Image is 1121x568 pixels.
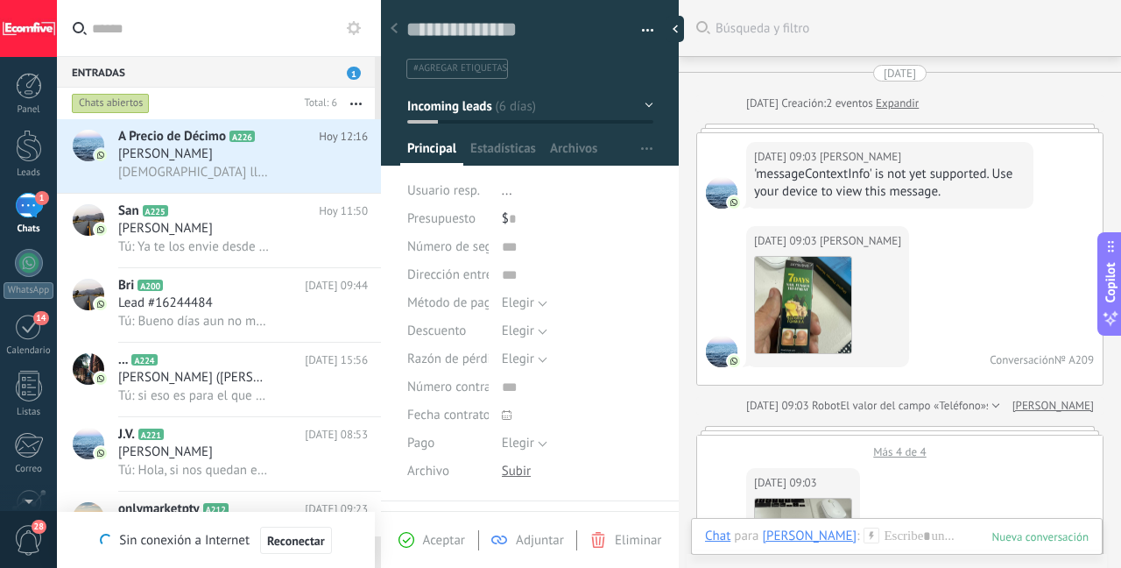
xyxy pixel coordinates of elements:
[407,401,489,430] div: Fecha contrato
[407,210,476,227] span: Presupuesto
[1054,352,1094,367] div: № A209
[407,345,489,373] div: Razón de pérdida
[407,437,434,450] span: Pago
[502,345,547,373] button: Elegir
[423,532,465,549] span: Aceptar
[502,351,534,367] span: Elegir
[118,462,271,479] span: Tú: Hola, si nos quedan esas que llegaron de devoluciones
[229,131,255,142] span: A226
[407,317,489,345] div: Descuento
[754,474,820,492] div: [DATE] 09:03
[1012,397,1094,415] a: [PERSON_NAME]
[746,95,781,112] div: [DATE]
[118,220,213,238] span: [PERSON_NAME]
[143,205,168,217] span: A225
[826,95,872,112] span: 2 eventos
[407,324,466,337] span: Descuento
[118,295,213,312] span: Lead #16244484
[100,526,331,555] div: Sin conexión a Internet
[260,527,332,555] button: Reconectar
[4,104,54,116] div: Panel
[118,277,134,295] span: Bri
[746,95,919,112] div: Creación:
[118,164,271,181] span: [DEMOGRAPHIC_DATA] llamé. Avísame cuando esté libre
[407,140,456,166] span: Principal
[876,95,919,112] a: Expandir
[57,119,381,193] a: avatariconA Precio de DécimoA226Hoy 12:16[PERSON_NAME][DEMOGRAPHIC_DATA] llamé. Avísame cuando es...
[697,436,1103,459] div: Más 4 de 4
[754,232,820,250] div: [DATE] 09:03
[57,56,375,88] div: Entradas
[137,280,163,291] span: A200
[32,520,46,534] span: 28
[857,528,859,545] span: :
[762,528,857,543] div: Josmary Aponte
[118,202,139,220] span: San
[502,182,512,199] span: ...
[502,289,547,317] button: Elegir
[706,177,737,209] span: Josmary Aponte
[754,148,820,166] div: [DATE] 09:03
[95,298,107,310] img: icon
[118,351,128,369] span: ...
[407,268,506,281] span: Dirección entrega
[1102,263,1119,303] span: Copilot
[470,140,536,166] span: Estadísticas
[72,93,150,114] div: Chats abiertos
[407,373,489,401] div: Número contrato
[35,191,49,205] span: 1
[716,20,1103,37] span: Búsqueda y filtro
[502,295,534,311] span: Elegir
[746,397,812,415] div: [DATE] 09:03
[118,426,135,444] span: J.V.
[57,268,381,342] a: avatariconBriA200[DATE] 09:44Lead #16244484Tú: Bueno días aun no me llega. te tengo pendiente par...
[407,182,480,199] span: Usuario resp.
[95,373,107,385] img: icon
[319,128,368,146] span: Hoy 12:16
[550,140,597,166] span: Archivos
[502,317,547,345] button: Elegir
[754,166,1026,201] div: 'messageContextInfo' is not yet supported. Use your device to view this message.
[57,492,381,565] a: avataricononlymarketptyA212[DATE] 09:23Lead #16652670
[407,233,489,261] div: Número de seguimiento
[407,296,498,309] span: Método de pago
[502,323,534,339] span: Elegir
[728,196,740,209] img: com.amocrm.amocrmwa.svg
[305,351,368,369] span: [DATE] 15:56
[118,146,213,163] span: [PERSON_NAME]
[4,167,54,179] div: Leads
[407,240,542,253] span: Número de seguimiento
[118,501,200,518] span: onlymarketpty
[812,398,840,413] span: Robot
[407,352,504,366] span: Razón de pérdida
[118,387,271,404] span: Tú: si eso es para el que quiera entrar profunda jaja
[516,532,564,549] span: Adjuntar
[407,177,489,205] div: Usuario resp.
[407,205,489,233] div: Presupuesto
[95,224,107,236] img: icon
[666,16,684,42] div: Ocultar
[407,465,449,478] span: Archivo
[413,62,507,75] span: #agregar etiquetas
[319,202,368,220] span: Hoy 11:50
[820,232,901,250] span: Josmary Aponte
[4,407,54,418] div: Listas
[407,261,489,289] div: Dirección entrega
[95,447,107,459] img: icon
[203,503,229,515] span: A212
[615,532,661,549] span: Eliminar
[305,426,368,444] span: [DATE] 08:53
[118,369,271,387] span: [PERSON_NAME] ([PERSON_NAME])
[728,355,740,367] img: com.amocrm.amocrmwa.svg
[305,501,368,518] span: [DATE] 09:23
[734,528,758,545] span: para
[820,148,901,166] span: Josmary Aponte
[57,417,381,491] a: avatariconJ.V.A221[DATE] 08:53[PERSON_NAME]Tú: Hola, si nos quedan esas que llegaron de devoluciones
[95,149,107,161] img: icon
[118,444,213,461] span: [PERSON_NAME]
[502,435,534,451] span: Elegir
[57,194,381,267] a: avatariconSanA225Hoy 11:50[PERSON_NAME]Tú: Ya te los envie desde mi cel bro
[840,397,986,415] span: El valor del campo «Teléfono»
[407,408,490,422] span: Fecha contrato
[131,354,157,366] span: A224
